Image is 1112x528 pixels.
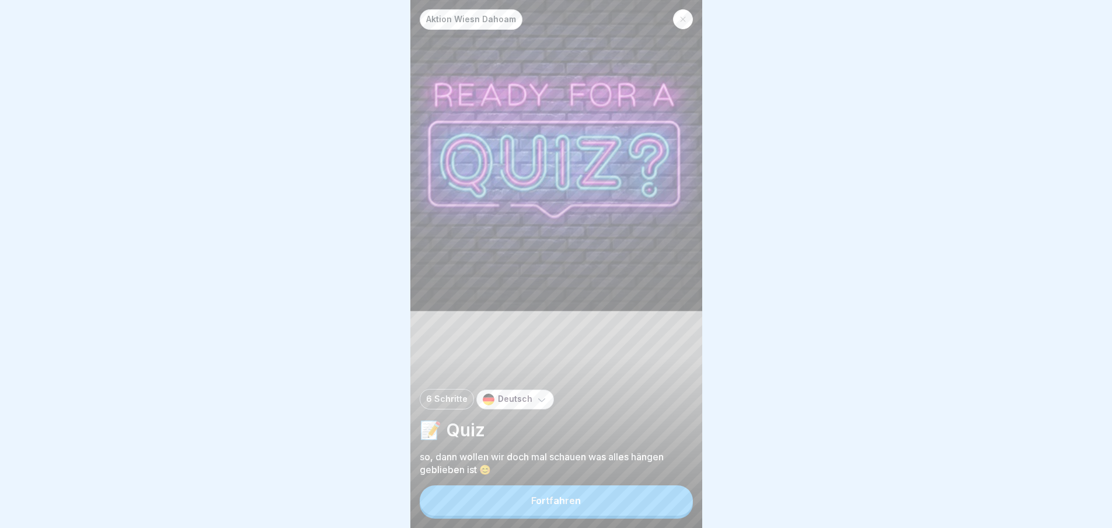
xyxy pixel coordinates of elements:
p: Aktion Wiesn Dahoam [426,15,516,25]
p: 📝 Quiz [420,419,693,441]
div: Fortfahren [531,495,581,506]
img: de.svg [483,394,494,405]
button: Fortfahren [420,485,693,516]
p: 6 Schritte [426,394,468,404]
p: so, dann wollen wir doch mal schauen was alles hängen geblieben ist 😊 [420,450,693,476]
p: Deutsch [498,394,532,404]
